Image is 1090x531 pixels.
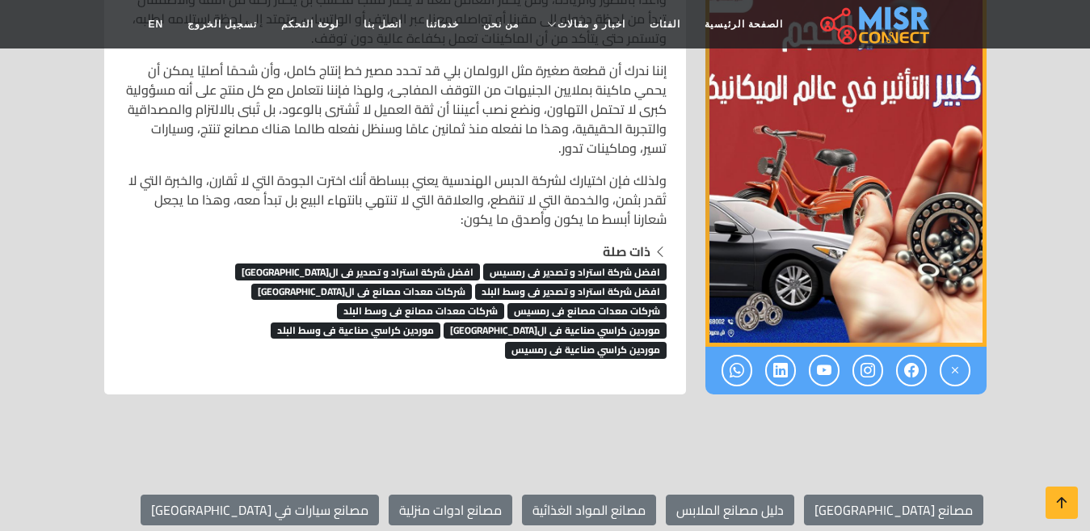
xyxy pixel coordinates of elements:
[235,263,480,280] span: افضل شركة استراد و تصدير فى ال[GEOGRAPHIC_DATA]
[136,9,175,40] a: EN
[271,317,440,341] a: موردين كراسي صناعية فى وسط البلد
[251,284,472,300] span: شركات معدات مصانع فى ال[GEOGRAPHIC_DATA]
[337,303,504,319] span: شركات معدات مصانع فى وسط البلد
[603,239,650,263] strong: ذات صلة
[507,303,667,319] span: شركات معدات مصانع فى رمسيس
[175,9,269,40] a: تسجيل الخروج
[124,171,667,229] p: ولذلك فإن اختيارك لشركة الدبس الهندسية يعني ببساطة أنك اخترت الجودة التي لا تُقارن، والخبرة التي ...
[337,297,504,322] a: شركات معدات مصانع فى وسط البلد
[389,495,512,525] a: مصانع ادوات منزلية
[351,9,414,40] a: اتصل بنا
[141,495,379,525] a: مصانع سيارات في [GEOGRAPHIC_DATA]
[251,278,472,302] a: شركات معدات مصانع فى ال[GEOGRAPHIC_DATA]
[124,61,667,158] p: إننا ندرك أن قطعة صغيرة مثل الرولمان بلي قد تحدد مصير خط إنتاج كامل، وأن شحمًا أصليًا يمكن أن يحم...
[666,495,794,525] a: دليل مصانع الملابس
[475,278,667,302] a: افضل شركة استراد و تصدير فى وسط البلد
[505,336,667,360] a: موردين كراسي صناعية فى رمسيس
[522,495,656,525] a: مصانع المواد الغذائية
[414,9,471,40] a: خدماتنا
[444,322,667,339] span: موردين كراسي صناعية فى ال[GEOGRAPHIC_DATA]
[820,4,928,44] img: main.misr_connect
[507,297,667,322] a: شركات معدات مصانع فى رمسيس
[531,9,638,40] a: اخبار و مقالات
[235,259,480,283] a: افضل شركة استراد و تصدير فى ال[GEOGRAPHIC_DATA]
[638,9,692,40] a: الفئات
[444,317,667,341] a: موردين كراسي صناعية فى ال[GEOGRAPHIC_DATA]
[471,9,531,40] a: من نحن
[692,9,795,40] a: الصفحة الرئيسية
[269,9,351,40] a: لوحة التحكم
[558,17,625,32] span: اخبار و مقالات
[475,284,667,300] span: افضل شركة استراد و تصدير فى وسط البلد
[483,263,667,280] span: افضل شركة استراد و تصدير فى رمسيس
[804,495,983,525] a: مصانع [GEOGRAPHIC_DATA]
[483,259,667,283] a: افضل شركة استراد و تصدير فى رمسيس
[505,342,667,358] span: موردين كراسي صناعية فى رمسيس
[271,322,440,339] span: موردين كراسي صناعية فى وسط البلد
